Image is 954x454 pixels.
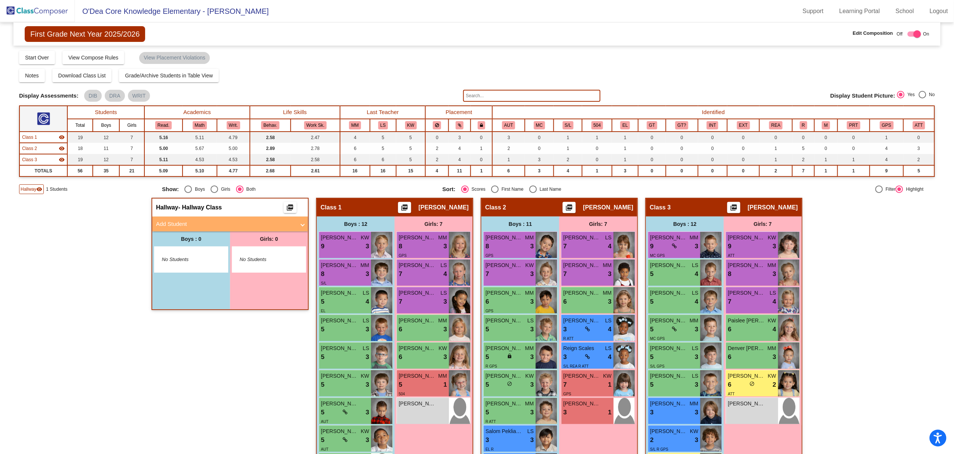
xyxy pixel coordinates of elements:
td: 0 [425,132,448,143]
button: EXT [737,121,750,129]
td: 0 [638,132,666,143]
td: 16 [370,165,396,177]
div: Highlight [903,186,924,193]
span: Edit Composition [853,30,893,37]
th: Multicat Program [525,119,554,132]
span: KW [768,234,776,242]
button: Math [193,121,207,129]
span: Display Student Picture: [831,92,895,99]
button: Notes [19,69,45,82]
td: 0 [698,154,728,165]
span: Class 2 [22,145,37,152]
div: Girls [218,186,230,193]
td: 0 [638,154,666,165]
td: 2.78 [291,143,340,154]
td: 2 [759,165,792,177]
span: 5 [650,269,654,279]
span: 8 [486,242,489,251]
td: 5 [396,132,426,143]
div: Boys [192,186,205,193]
td: 0 [903,132,935,143]
td: 4 [449,154,471,165]
mat-expansion-panel-header: Add Student [152,217,308,231]
button: Behav. [261,121,279,129]
th: Parent Requires Time [838,119,870,132]
td: 1 [759,143,792,154]
td: 1 [554,132,582,143]
div: Scores [469,186,486,193]
button: INT [707,121,718,129]
span: Grade/Archive Students in Table View [125,73,213,79]
td: 1 [612,154,638,165]
mat-radio-group: Select an option [443,185,717,193]
span: 1 Students [46,186,67,193]
td: 3 [612,165,638,177]
th: Last Teacher [340,106,425,119]
td: 1 [471,165,492,177]
th: READ Plan [759,119,792,132]
span: [PERSON_NAME] [321,261,358,269]
span: [PERSON_NAME] [563,234,601,242]
td: 0 [698,165,728,177]
th: 504 Plan [582,119,612,132]
span: 7 [563,269,567,279]
span: Class 2 [485,204,506,211]
th: Laura Steitz [370,119,396,132]
td: 7 [119,132,144,143]
div: Boys : 12 [646,217,724,231]
mat-icon: picture_as_pdf [286,204,295,214]
span: KW [525,261,534,269]
button: Work Sk. [304,121,327,129]
td: 2 [492,143,525,154]
td: 19 [67,132,93,143]
td: 56 [67,165,93,177]
td: 1 [838,154,870,165]
td: 5 [370,143,396,154]
td: 3 [903,143,935,154]
th: Reading Intervention [792,119,814,132]
mat-chip: WRIT [128,90,150,102]
span: 9 [728,242,731,251]
mat-icon: picture_as_pdf [729,204,738,214]
td: 7 [119,154,144,165]
button: Print Students Details [727,202,740,213]
td: 7 [792,165,814,177]
button: Grade/Archive Students in Table View [119,69,219,82]
button: KW [405,121,417,129]
td: 15 [396,165,426,177]
td: 16 [340,165,370,177]
td: 5.00 [217,143,250,154]
span: No Students [240,256,287,263]
th: Attendance Concerns [903,119,935,132]
td: 1 [471,143,492,154]
div: Girls: 7 [559,217,637,231]
td: 0 [638,165,666,177]
span: 3 [695,242,698,251]
td: 0 [792,132,814,143]
td: 5.16 [144,132,183,143]
td: 0 [666,132,698,143]
td: 1 [612,143,638,154]
td: 0 [727,165,759,177]
td: 1 [870,132,903,143]
span: MM [690,234,698,242]
span: 8 [321,269,324,279]
span: No Students [162,256,209,263]
td: 0 [727,143,759,154]
th: GT unidentified but receiving services [666,119,698,132]
th: Introvert [698,119,728,132]
th: Speech/Language IEP [554,119,582,132]
mat-icon: visibility [36,186,42,192]
td: 0 [698,132,728,143]
div: Boys : 12 [317,217,395,231]
td: 0 [814,143,837,154]
th: Math Intervention [814,119,837,132]
mat-chip: DRA [105,90,125,102]
td: 0 [727,154,759,165]
span: Class 1 [321,204,342,211]
th: Keep with students [449,119,471,132]
a: Support [797,5,830,17]
span: 9 [650,242,654,251]
span: MM [603,261,612,269]
td: 1 [492,154,525,165]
